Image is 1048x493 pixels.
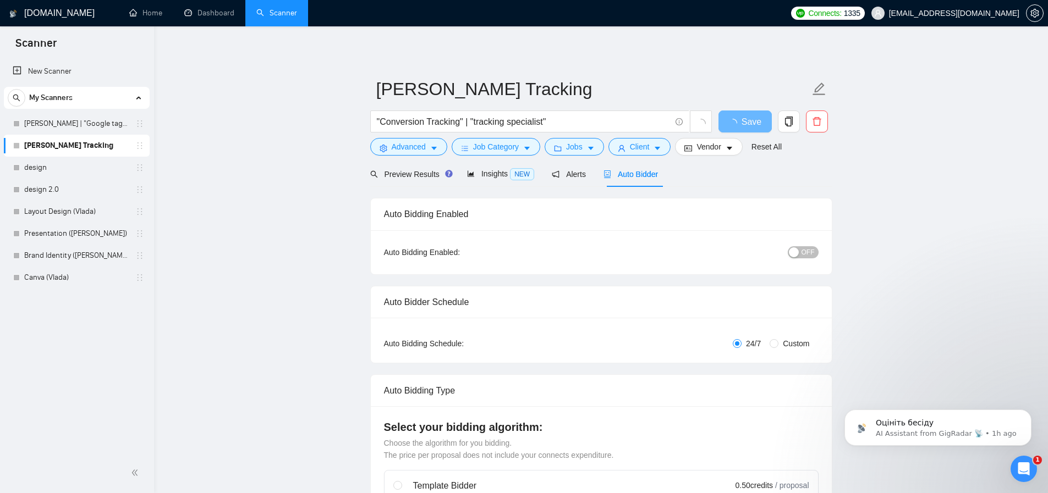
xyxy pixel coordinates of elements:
[874,9,882,17] span: user
[1026,4,1044,22] button: setting
[778,110,800,132] button: copy
[413,479,668,492] div: Template Bidder
[1026,9,1044,18] a: setting
[370,170,378,178] span: search
[384,439,614,459] span: Choose the algorithm for you bidding. The price per proposal does not include your connects expen...
[603,170,611,178] span: robot
[384,198,819,230] div: Auto Bidding Enabled
[7,35,65,58] span: Scanner
[135,141,144,150] span: holder
[566,141,583,153] span: Jobs
[812,82,826,96] span: edit
[510,168,534,180] span: NEW
[552,170,559,178] span: notification
[473,141,519,153] span: Job Category
[380,144,387,152] span: setting
[135,185,144,194] span: holder
[608,138,671,156] button: userClientcaret-down
[742,337,765,350] span: 24/7
[376,75,810,103] input: Scanner name...
[135,207,144,216] span: holder
[384,246,529,258] div: Auto Bidding Enabled:
[370,170,449,179] span: Preview Results
[684,144,692,152] span: idcard
[131,467,142,478] span: double-left
[587,144,595,152] span: caret-down
[24,267,129,289] a: Canva (Vlada)
[630,141,650,153] span: Client
[370,138,447,156] button: settingAdvancedcaret-down
[726,144,733,152] span: caret-down
[467,169,534,178] span: Insights
[24,135,129,157] a: [PERSON_NAME] Tracking
[4,60,150,82] li: New Scanner
[135,273,144,282] span: holder
[256,8,297,18] a: searchScanner
[796,9,805,18] img: upwork-logo.png
[135,163,144,172] span: holder
[751,141,782,153] a: Reset All
[384,419,819,435] h4: Select your bidding algorithm:
[675,138,742,156] button: idcardVendorcaret-down
[24,179,129,201] a: design 2.0
[545,138,604,156] button: folderJobscaret-down
[24,223,129,245] a: Presentation ([PERSON_NAME])
[654,144,661,152] span: caret-down
[775,480,809,491] span: / proposal
[24,157,129,179] a: design
[9,5,17,23] img: logo
[676,118,683,125] span: info-circle
[29,87,73,109] span: My Scanners
[384,337,529,350] div: Auto Bidding Schedule:
[618,144,625,152] span: user
[24,113,129,135] a: [PERSON_NAME] | "Google tag manager
[806,110,828,132] button: delete
[377,115,671,129] input: Search Freelance Jobs...
[728,119,742,128] span: loading
[696,141,721,153] span: Vendor
[24,245,129,267] a: Brand Identity ([PERSON_NAME])
[13,60,141,82] a: New Scanner
[806,117,827,126] span: delete
[467,170,475,178] span: area-chart
[392,141,426,153] span: Advanced
[430,144,438,152] span: caret-down
[778,117,799,126] span: copy
[384,286,819,318] div: Auto Bidder Schedule
[135,119,144,128] span: holder
[8,89,25,107] button: search
[135,229,144,238] span: holder
[736,479,773,491] span: 0.50 credits
[554,144,562,152] span: folder
[523,144,531,152] span: caret-down
[1011,456,1037,482] iframe: Intercom live chat
[844,7,860,19] span: 1335
[808,7,841,19] span: Connects:
[461,144,469,152] span: bars
[452,138,540,156] button: barsJob Categorycaret-down
[135,251,144,260] span: holder
[696,119,706,129] span: loading
[603,170,658,179] span: Auto Bidder
[8,94,25,102] span: search
[718,110,772,132] button: Save
[552,170,586,179] span: Alerts
[129,8,162,18] a: homeHome
[4,87,150,289] li: My Scanners
[828,386,1048,463] iframe: Intercom notifications message
[802,246,815,258] span: OFF
[1033,456,1042,464] span: 1
[778,337,814,350] span: Custom
[742,115,761,129] span: Save
[24,201,129,223] a: Layout Design (Vlada)
[444,169,454,179] div: Tooltip anchor
[384,375,819,406] div: Auto Bidding Type
[184,8,234,18] a: dashboardDashboard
